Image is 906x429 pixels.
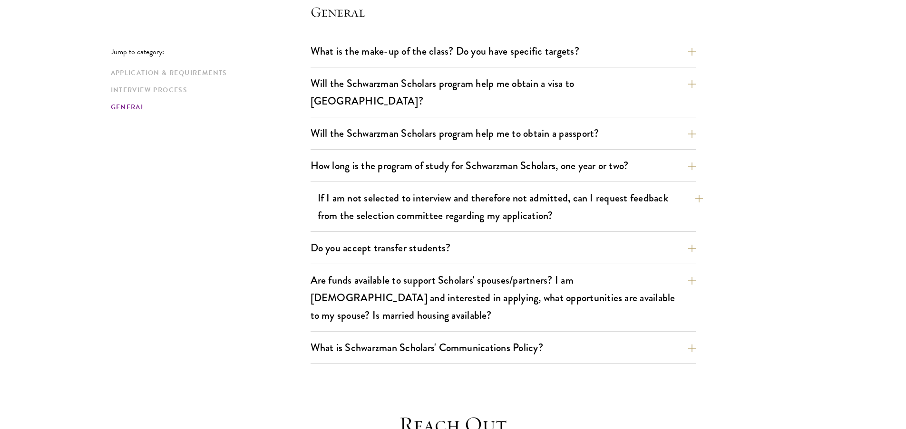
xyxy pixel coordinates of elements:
[311,155,696,176] button: How long is the program of study for Schwarzman Scholars, one year or two?
[311,73,696,112] button: Will the Schwarzman Scholars program help me obtain a visa to [GEOGRAPHIC_DATA]?
[311,269,696,326] button: Are funds available to support Scholars' spouses/partners? I am [DEMOGRAPHIC_DATA] and interested...
[311,2,696,21] h4: General
[318,187,703,226] button: If I am not selected to interview and therefore not admitted, can I request feedback from the sel...
[111,48,311,56] p: Jump to category:
[311,337,696,358] button: What is Schwarzman Scholars' Communications Policy?
[311,123,696,144] button: Will the Schwarzman Scholars program help me to obtain a passport?
[111,85,305,95] a: Interview Process
[311,40,696,62] button: What is the make-up of the class? Do you have specific targets?
[311,237,696,258] button: Do you accept transfer students?
[111,68,305,78] a: Application & Requirements
[111,102,305,112] a: General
